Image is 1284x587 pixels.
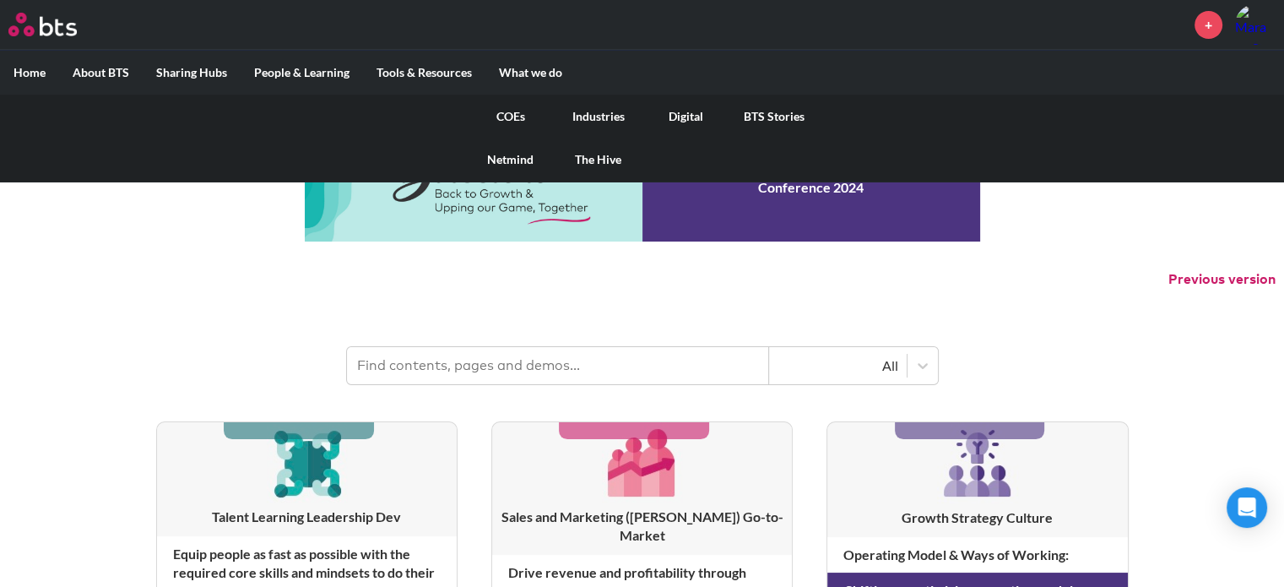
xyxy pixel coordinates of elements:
h3: Growth Strategy Culture [827,508,1127,527]
h4: Operating Model & Ways of Working : [827,537,1127,573]
img: [object Object] [267,422,347,503]
label: People & Learning [241,51,363,95]
button: Previous version [1168,270,1276,289]
a: Go home [8,13,108,36]
label: Sharing Hubs [143,51,241,95]
label: What we do [485,51,576,95]
h3: Talent Learning Leadership Dev [157,508,457,526]
label: About BTS [59,51,143,95]
h3: Sales and Marketing ([PERSON_NAME]) Go-to-Market [492,508,792,546]
img: BTS Logo [8,13,77,36]
img: [object Object] [602,422,682,503]
a: Profile [1235,4,1276,45]
input: Find contents, pages and demos... [347,347,769,384]
img: Mara Georgopoulou [1235,4,1276,45]
label: Tools & Resources [363,51,485,95]
a: + [1195,11,1222,39]
div: All [777,356,898,375]
div: Open Intercom Messenger [1227,487,1267,528]
img: [object Object] [937,422,1018,503]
